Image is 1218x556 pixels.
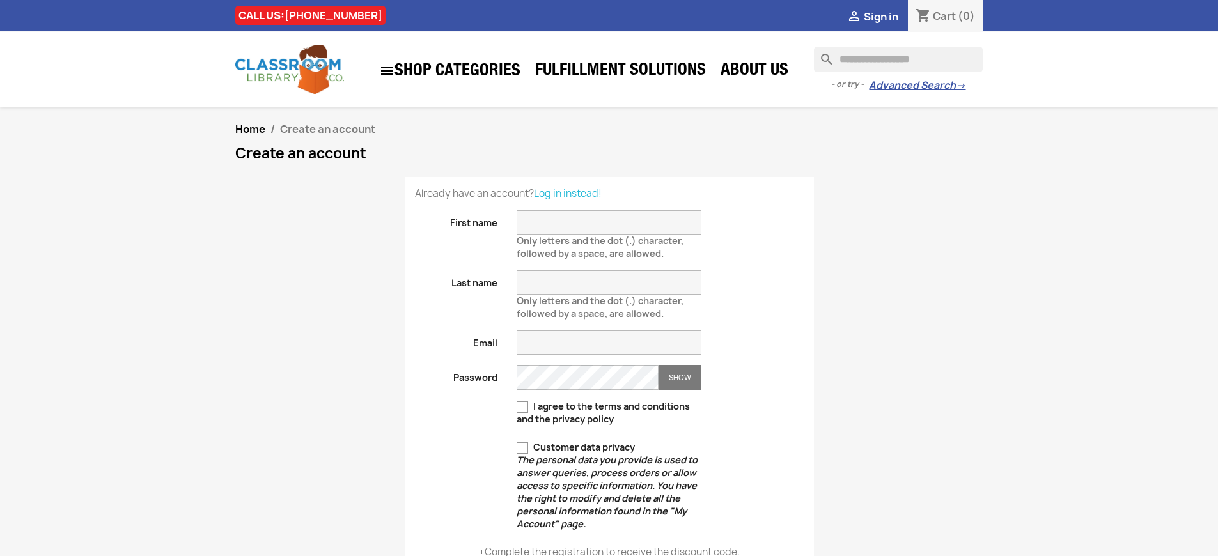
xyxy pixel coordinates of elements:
span: Cart [933,9,956,23]
img: Classroom Library Company [235,45,344,94]
i: shopping_cart [916,9,931,24]
h1: Create an account [235,146,983,161]
em: The personal data you provide is used to answer queries, process orders or allow access to specif... [517,454,698,530]
span: Only letters and the dot (.) character, followed by a space, are allowed. [517,290,683,320]
a: Home [235,122,265,136]
span: → [956,79,965,92]
span: - or try - [831,78,869,91]
i: search [814,47,829,62]
div: CALL US: [235,6,386,25]
span: Only letters and the dot (.) character, followed by a space, are allowed. [517,229,683,259]
span: Sign in [864,10,898,24]
a: [PHONE_NUMBER] [285,8,382,22]
input: Search [814,47,983,72]
input: Password input [517,365,659,390]
label: Email [405,330,508,350]
label: First name [405,210,508,229]
span: (0) [958,9,975,23]
a: About Us [714,59,795,84]
p: Already have an account? [415,187,804,200]
span: Create an account [280,122,375,136]
i:  [379,63,394,79]
button: Show [659,365,701,390]
a: Advanced Search→ [869,79,965,92]
label: Customer data privacy [517,441,701,530]
a: Fulfillment Solutions [529,59,712,84]
label: I agree to the terms and conditions and the privacy policy [517,400,701,426]
a:  Sign in [847,10,898,24]
a: Log in instead! [534,187,602,200]
label: Last name [405,270,508,290]
label: Password [405,365,508,384]
i:  [847,10,862,25]
a: SHOP CATEGORIES [373,57,527,85]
